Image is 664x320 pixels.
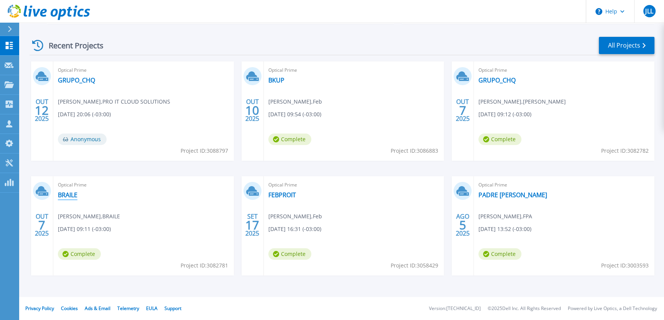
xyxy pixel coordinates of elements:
span: Complete [478,248,521,260]
div: OUT 2025 [455,96,470,124]
span: [PERSON_NAME] , Feb [268,97,322,106]
li: Powered by Live Optics, a Dell Technology [568,306,657,311]
span: Optical Prime [478,66,650,74]
span: [DATE] 16:31 (-03:00) [268,225,321,233]
a: PADRE [PERSON_NAME] [478,191,547,199]
span: 5 [459,222,466,228]
span: Project ID: 3082782 [601,147,649,155]
a: Support [164,305,181,312]
span: Optical Prime [268,66,440,74]
span: 12 [35,107,49,114]
span: Optical Prime [268,181,440,189]
a: Cookies [61,305,78,312]
span: Complete [268,134,311,145]
span: 17 [245,222,259,228]
span: Project ID: 3086883 [391,147,438,155]
a: All Projects [599,37,654,54]
span: Project ID: 3003593 [601,261,649,270]
div: Recent Projects [30,36,114,55]
span: [PERSON_NAME] , Feb [268,212,322,221]
span: [PERSON_NAME] , PRO IT CLOUD SOLUTIONS [58,97,170,106]
span: Optical Prime [58,181,229,189]
span: Project ID: 3058429 [391,261,438,270]
a: Telemetry [117,305,139,312]
a: FEBPROIT [268,191,296,199]
span: [DATE] 09:54 (-03:00) [268,110,321,119]
div: SET 2025 [245,211,260,239]
a: BKUP [268,76,284,84]
span: [PERSON_NAME] , [PERSON_NAME] [478,97,566,106]
a: GRUPO_CHQ [58,76,95,84]
span: 7 [38,222,45,228]
a: BRAILE [58,191,77,199]
a: GRUPO_CHQ [478,76,516,84]
span: JLL [645,8,653,14]
span: [DATE] 20:06 (-03:00) [58,110,111,119]
span: Optical Prime [478,181,650,189]
div: OUT 2025 [245,96,260,124]
div: OUT 2025 [35,211,49,239]
span: [DATE] 09:12 (-03:00) [478,110,531,119]
span: [DATE] 13:52 (-03:00) [478,225,531,233]
span: 10 [245,107,259,114]
span: Project ID: 3082781 [181,261,228,270]
li: © 2025 Dell Inc. All Rights Reserved [488,306,561,311]
a: Ads & Email [85,305,110,312]
a: EULA [146,305,158,312]
span: [PERSON_NAME] , FPA [478,212,532,221]
div: OUT 2025 [35,96,49,124]
li: Version: [TECHNICAL_ID] [429,306,481,311]
span: Complete [58,248,101,260]
span: Project ID: 3088797 [181,147,228,155]
div: AGO 2025 [455,211,470,239]
span: [PERSON_NAME] , BRAILE [58,212,120,221]
span: [DATE] 09:11 (-03:00) [58,225,111,233]
span: Complete [478,134,521,145]
span: Anonymous [58,134,107,145]
a: Privacy Policy [25,305,54,312]
span: Optical Prime [58,66,229,74]
span: Complete [268,248,311,260]
span: 7 [459,107,466,114]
